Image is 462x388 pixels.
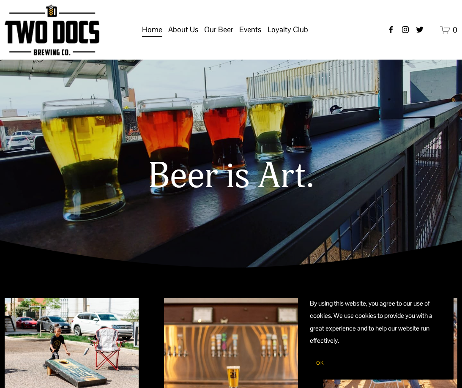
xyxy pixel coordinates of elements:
[239,22,261,37] span: Events
[268,22,308,37] span: Loyalty Club
[310,297,445,347] p: By using this website, you agree to our use of cookies. We use cookies to provide you with a grea...
[416,25,424,34] a: twitter-unauth
[301,289,454,380] section: Cookie banner
[204,22,233,37] span: Our Beer
[239,22,261,38] a: folder dropdown
[168,22,198,37] span: About Us
[316,360,324,366] span: OK
[440,25,457,35] a: 0 items in cart
[168,22,198,38] a: folder dropdown
[453,25,457,35] span: 0
[401,25,410,34] a: instagram-unauth
[5,156,457,196] h1: Beer is Art.
[142,22,162,38] a: Home
[310,355,330,371] button: OK
[387,25,395,34] a: Facebook
[268,22,308,38] a: folder dropdown
[5,4,99,55] img: Two Docs Brewing Co.
[204,22,233,38] a: folder dropdown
